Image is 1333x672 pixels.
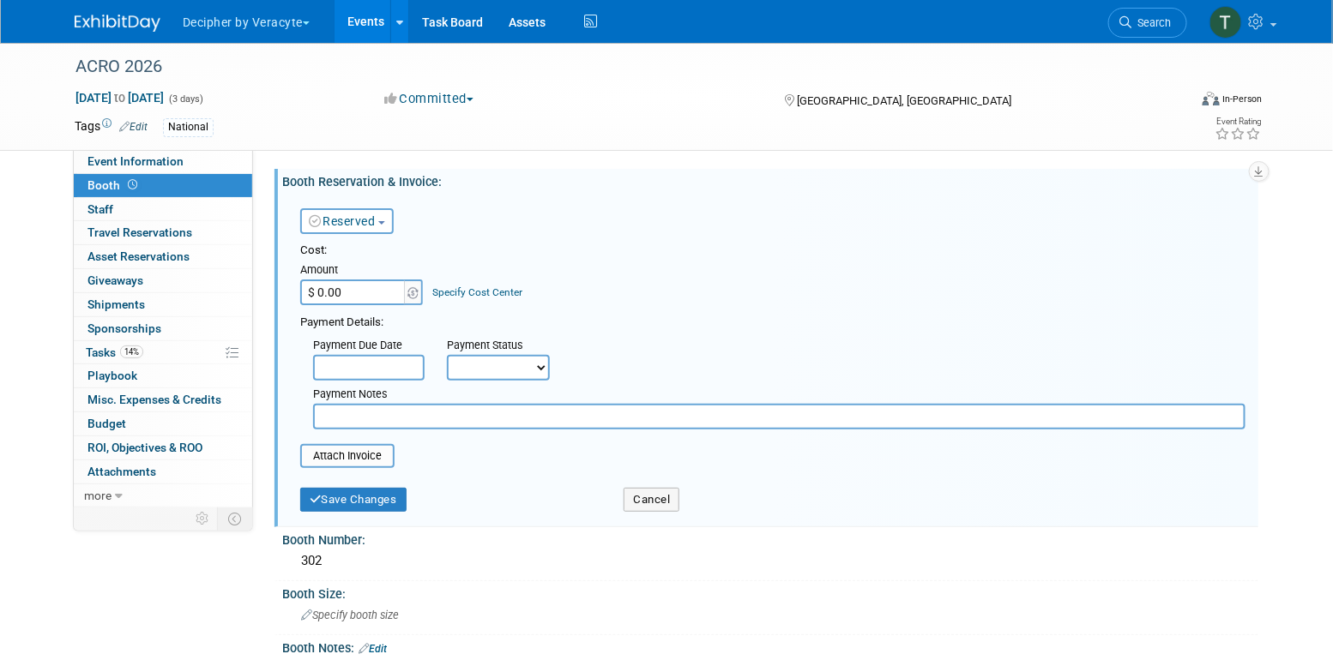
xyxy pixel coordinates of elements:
a: ROI, Objectives & ROO [74,436,252,459]
span: Staff [87,202,113,216]
span: Attachments [87,465,156,478]
a: more [74,484,252,507]
span: Shipments [87,297,145,311]
div: Booth Size: [282,581,1258,603]
span: (3 days) [167,93,203,105]
button: Cancel [624,488,679,512]
div: Payment Details: [300,310,1246,331]
span: Asset Reservations [87,249,190,263]
div: Event Format [1086,89,1263,115]
img: Format-Inperson.png [1203,92,1220,105]
div: National [163,118,214,136]
div: Payment Status [447,338,562,355]
div: Event Rating [1215,117,1262,126]
div: Amount [300,262,425,279]
span: Travel Reservations [87,225,192,239]
a: Attachments [74,460,252,483]
span: Sponsorships [87,321,161,335]
span: Misc. Expenses & Credits [87,393,221,406]
a: Sponsorships [74,317,252,340]
button: Reserved [300,208,394,234]
span: more [84,489,112,502]
button: Committed [378,90,480,108]
a: Budget [74,412,252,435]
td: Tags [75,117,148,137]
a: Playbook [74,364,252,387]
span: 14% [120,345,143,358]
a: Event Information [74,150,252,173]
span: [DATE] [DATE] [75,90,165,105]
div: Payment Notes [313,387,1246,404]
div: Booth Reservation & Invoice: [282,169,1258,190]
a: Tasks14% [74,341,252,364]
td: Personalize Event Tab Strip [188,507,218,530]
span: Playbook [87,369,137,382]
a: Reserved [309,214,376,228]
div: ACRO 2026 [69,51,1161,82]
a: Giveaways [74,269,252,292]
span: [GEOGRAPHIC_DATA], [GEOGRAPHIC_DATA] [797,94,1011,107]
span: Giveaways [87,273,143,287]
a: Shipments [74,293,252,316]
div: Booth Number: [282,527,1258,549]
img: ExhibitDay [75,15,160,32]
div: Payment Due Date [313,338,421,355]
div: In-Person [1222,93,1263,105]
span: ROI, Objectives & ROO [87,441,202,454]
span: Event Information [87,154,184,168]
a: Edit [359,643,387,655]
a: Edit [119,121,148,133]
a: Specify Cost Center [433,286,523,298]
span: to [112,91,128,105]
a: Asset Reservations [74,245,252,268]
a: Misc. Expenses & Credits [74,388,252,411]
span: Tasks [86,345,143,359]
span: Specify booth size [301,609,399,621]
span: Search [1131,16,1171,29]
span: Booth not reserved yet [124,178,141,191]
a: Travel Reservations [74,221,252,244]
a: Search [1108,8,1187,38]
td: Toggle Event Tabs [218,507,253,530]
span: Booth [87,178,141,192]
a: Booth [74,174,252,197]
div: Cost: [300,243,1246,259]
img: Tony Alvarado [1209,6,1242,39]
button: Save Changes [300,488,407,512]
div: 302 [295,548,1246,574]
a: Staff [74,198,252,221]
span: Budget [87,417,126,430]
div: Booth Notes: [282,635,1258,657]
